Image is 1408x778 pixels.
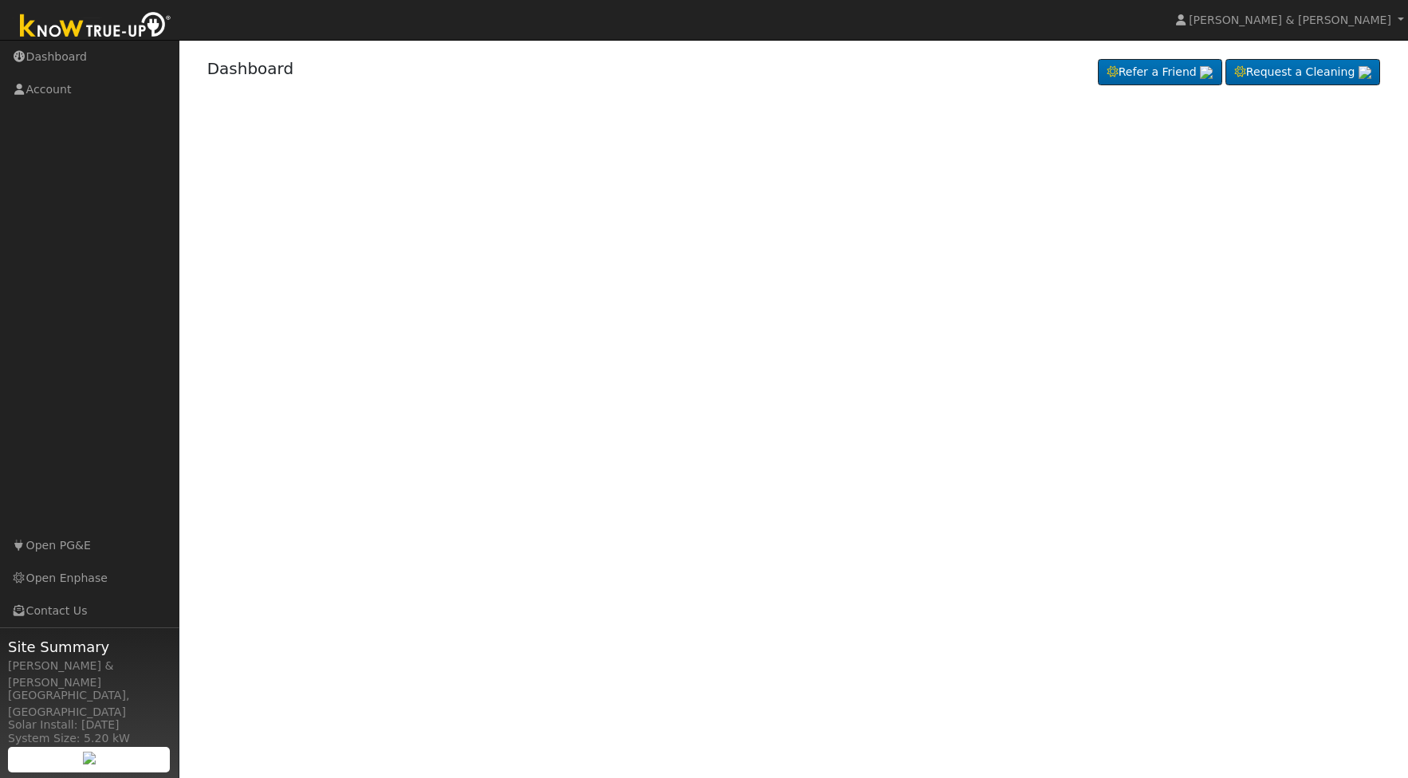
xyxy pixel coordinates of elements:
[8,717,171,733] div: Solar Install: [DATE]
[1225,59,1380,86] a: Request a Cleaning
[8,687,171,721] div: [GEOGRAPHIC_DATA], [GEOGRAPHIC_DATA]
[1189,14,1391,26] span: [PERSON_NAME] & [PERSON_NAME]
[8,730,171,747] div: System Size: 5.20 kW
[1200,66,1213,79] img: retrieve
[8,636,171,658] span: Site Summary
[1098,59,1222,86] a: Refer a Friend
[1359,66,1371,79] img: retrieve
[12,9,179,45] img: Know True-Up
[83,752,96,764] img: retrieve
[8,658,171,691] div: [PERSON_NAME] & [PERSON_NAME]
[207,59,294,78] a: Dashboard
